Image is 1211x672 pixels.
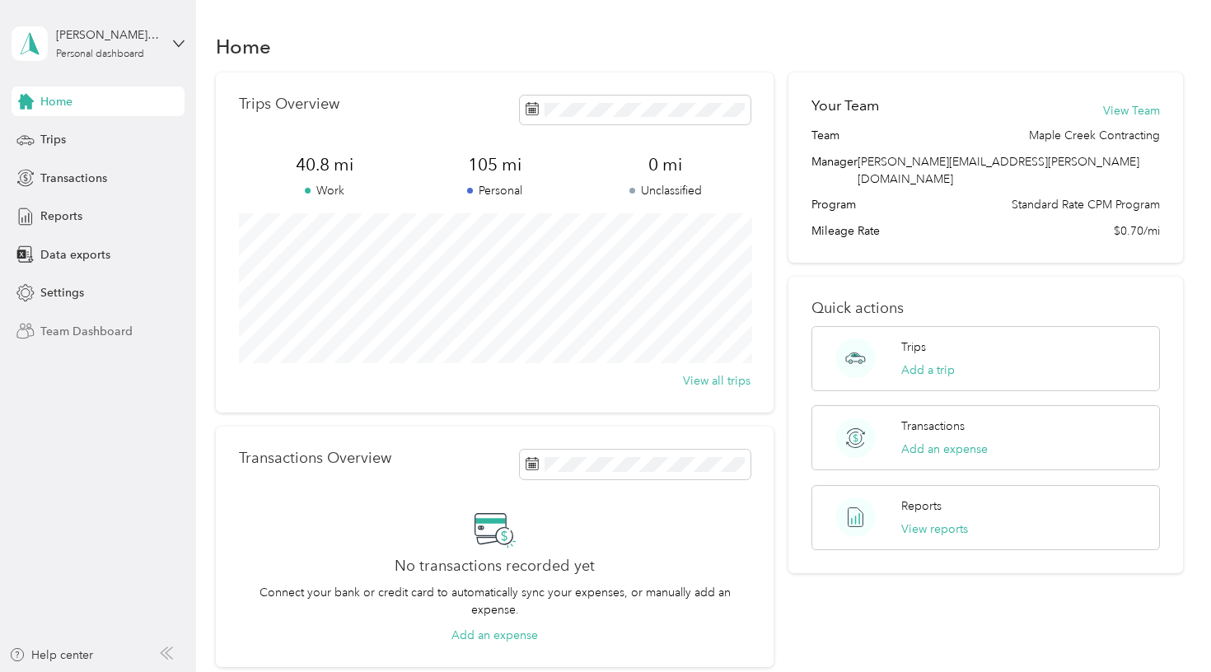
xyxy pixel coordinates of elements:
span: 105 mi [409,153,580,176]
span: Team [811,127,839,144]
p: Unclassified [580,182,750,199]
span: $0.70/mi [1114,222,1160,240]
button: View Team [1103,102,1160,119]
button: Help center [9,646,93,664]
p: Transactions [901,418,965,435]
span: Home [40,93,72,110]
span: Data exports [40,246,110,264]
p: Quick actions [811,300,1160,317]
span: Transactions [40,170,107,187]
p: Trips Overview [239,96,339,113]
p: Work [239,182,409,199]
span: Program [811,196,856,213]
span: 0 mi [580,153,750,176]
p: Trips [901,338,926,356]
button: Add a trip [901,362,955,379]
span: Mileage Rate [811,222,880,240]
span: Trips [40,131,66,148]
button: View reports [901,520,968,538]
div: Personal dashboard [56,49,144,59]
p: Transactions Overview [239,450,391,467]
p: Connect your bank or credit card to automatically sync your expenses, or manually add an expense. [239,584,750,618]
p: Personal [409,182,580,199]
button: Add an expense [451,627,538,644]
span: Reports [40,208,82,225]
h2: No transactions recorded yet [395,558,595,575]
button: Add an expense [901,441,988,458]
iframe: Everlance-gr Chat Button Frame [1119,580,1211,672]
span: Settings [40,284,84,301]
h1: Home [216,38,271,55]
span: Manager [811,153,858,188]
span: [PERSON_NAME][EMAIL_ADDRESS][PERSON_NAME][DOMAIN_NAME] [858,155,1139,186]
p: Reports [901,497,942,515]
span: Maple Creek Contracting [1029,127,1160,144]
span: 40.8 mi [239,153,409,176]
div: [PERSON_NAME][EMAIL_ADDRESS][PERSON_NAME][DOMAIN_NAME] [56,26,159,44]
span: Team Dashboard [40,323,133,340]
span: Standard Rate CPM Program [1012,196,1160,213]
button: View all trips [683,372,750,390]
h2: Your Team [811,96,879,116]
